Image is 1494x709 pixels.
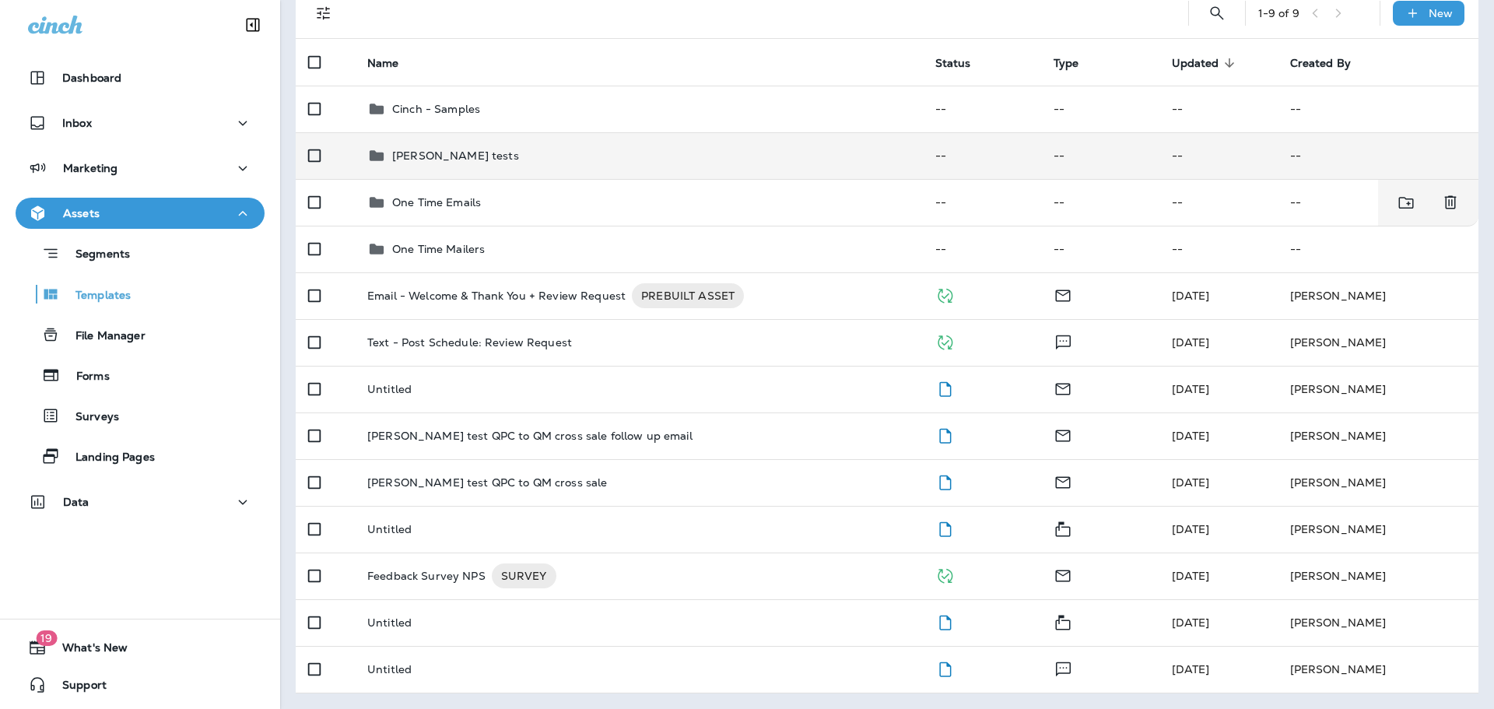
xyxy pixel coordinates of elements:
[1278,506,1478,553] td: [PERSON_NAME]
[1172,382,1210,396] span: Frank Carreno
[60,247,130,263] p: Segments
[1429,7,1453,19] p: New
[63,162,117,174] p: Marketing
[935,661,955,675] span: Draft
[935,381,955,395] span: Draft
[923,132,1041,179] td: --
[1391,187,1422,219] button: Move to folder
[632,283,744,308] div: PREBUILT ASSET
[1054,614,1072,628] span: Mailer
[63,496,89,508] p: Data
[1054,56,1099,70] span: Type
[367,383,412,395] p: Untitled
[1054,287,1072,301] span: Email
[1159,179,1278,226] td: --
[1278,366,1478,412] td: [PERSON_NAME]
[1159,86,1278,132] td: --
[392,149,519,162] p: [PERSON_NAME] tests
[367,523,412,535] p: Untitled
[1172,662,1210,676] span: Frank Carreno
[16,318,265,351] button: File Manager
[16,359,265,391] button: Forms
[62,72,121,84] p: Dashboard
[1172,522,1210,536] span: Megan Yurk
[935,521,955,535] span: Draft
[1054,567,1072,581] span: Email
[1172,429,1210,443] span: Frank Carreno
[1054,381,1072,395] span: Email
[1054,474,1072,488] span: Email
[16,153,265,184] button: Marketing
[935,287,955,301] span: Published
[16,107,265,139] button: Inbox
[231,9,275,40] button: Collapse Sidebar
[16,237,265,270] button: Segments
[367,336,572,349] p: Text - Post Schedule: Review Request
[923,226,1041,272] td: --
[16,399,265,432] button: Surveys
[16,62,265,93] button: Dashboard
[47,679,107,697] span: Support
[1172,289,1210,303] span: Megan Yurk
[1278,179,1419,226] td: --
[935,427,955,441] span: Draft
[16,632,265,663] button: 19What's New
[1290,56,1371,70] span: Created By
[935,57,971,70] span: Status
[923,179,1041,226] td: --
[16,278,265,311] button: Templates
[1278,459,1478,506] td: [PERSON_NAME]
[47,641,128,660] span: What's New
[1054,521,1072,535] span: Mailer
[1041,179,1159,226] td: --
[60,410,119,425] p: Surveys
[1278,412,1478,459] td: [PERSON_NAME]
[1041,86,1159,132] td: --
[492,563,556,588] div: SURVEY
[1172,616,1210,630] span: Frank Carreno
[1278,132,1478,179] td: --
[1172,476,1210,490] span: Frank Carreno
[1172,569,1210,583] span: Megan Yurk
[16,669,265,700] button: Support
[935,56,991,70] span: Status
[60,451,155,465] p: Landing Pages
[16,440,265,472] button: Landing Pages
[367,616,412,629] p: Untitled
[935,474,955,488] span: Draft
[1278,646,1478,693] td: [PERSON_NAME]
[935,567,955,581] span: Published
[1278,553,1478,599] td: [PERSON_NAME]
[16,486,265,518] button: Data
[1172,57,1219,70] span: Updated
[367,430,693,442] p: [PERSON_NAME] test QPC to QM cross sale follow up email
[632,288,744,304] span: PREBUILT ASSET
[60,329,146,344] p: File Manager
[62,117,92,129] p: Inbox
[923,86,1041,132] td: --
[1041,226,1159,272] td: --
[1054,661,1073,675] span: Text
[392,243,485,255] p: One Time Mailers
[1278,86,1478,132] td: --
[1054,427,1072,441] span: Email
[1041,132,1159,179] td: --
[367,57,399,70] span: Name
[1159,132,1278,179] td: --
[367,476,607,489] p: [PERSON_NAME] test QPC to QM cross sale
[1258,7,1299,19] div: 1 - 9 of 9
[367,56,419,70] span: Name
[1278,226,1478,272] td: --
[367,283,626,308] p: Email - Welcome & Thank You + Review Request
[60,289,131,304] p: Templates
[1172,56,1240,70] span: Updated
[1290,57,1351,70] span: Created By
[935,334,955,348] span: Published
[1278,272,1478,319] td: [PERSON_NAME]
[367,663,412,676] p: Untitled
[492,568,556,584] span: SURVEY
[63,207,100,219] p: Assets
[61,370,110,384] p: Forms
[367,563,486,588] p: Feedback Survey NPS
[1159,226,1278,272] td: --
